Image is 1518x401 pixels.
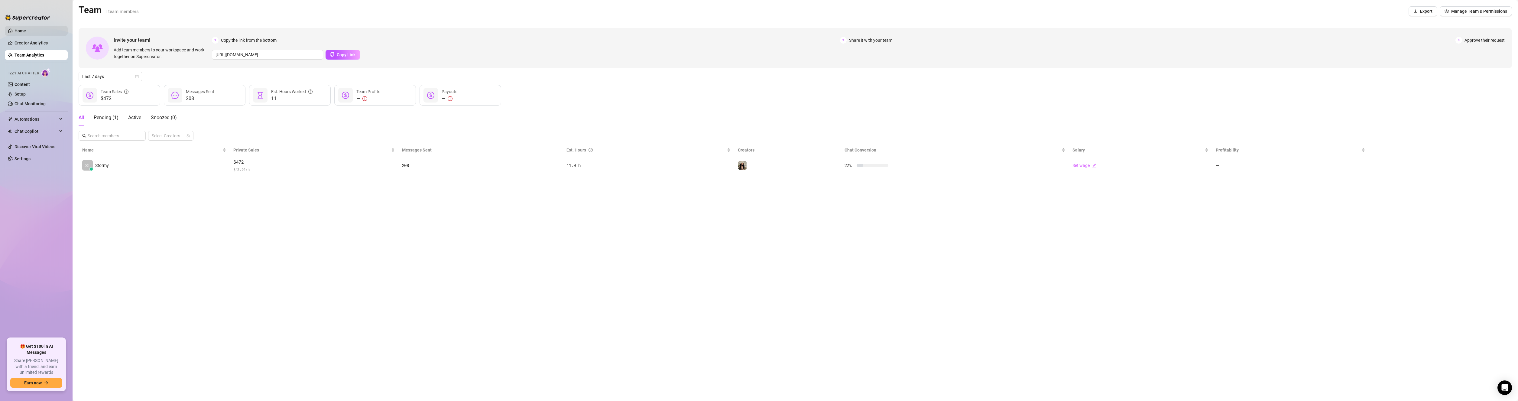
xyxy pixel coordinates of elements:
span: Chat Conversion [845,148,876,152]
span: Messages Sent [186,89,214,94]
a: Set wageedit [1072,163,1096,168]
span: Invite your team! [114,36,212,44]
span: Add team members to your workspace and work together on Supercreator. [114,47,209,60]
span: Messages Sent [402,148,432,152]
img: logo-BBDzfeDw.svg [5,15,50,21]
div: — [442,95,457,102]
span: Izzy AI Chatter [8,70,39,76]
div: 11.0 h [566,162,731,169]
span: Copy Link [337,52,355,57]
span: Chat Copilot [15,126,57,136]
span: 208 [186,95,214,102]
span: $472 [101,95,128,102]
input: Search members [88,132,137,139]
th: Creators [734,144,841,156]
span: 1 team members [105,9,139,14]
span: dollar-circle [427,92,434,99]
div: — [356,95,380,102]
span: Private Sales [233,148,259,152]
td: — [1212,156,1369,175]
span: 2 [840,37,847,44]
span: arrow-right [44,381,48,385]
span: dollar-circle [86,92,93,99]
div: All [79,114,84,121]
div: Open Intercom Messenger [1497,380,1512,395]
span: copy [330,52,334,57]
span: Snoozed ( 0 ) [151,115,177,120]
span: Payouts [442,89,457,94]
span: Stormy [95,162,109,169]
span: Active [128,115,141,120]
a: Setup [15,92,26,96]
img: Chat Copilot [8,129,12,133]
span: 22 % [845,162,854,169]
th: Name [79,144,230,156]
span: Salary [1072,148,1085,152]
span: search [82,134,86,138]
span: setting [1445,9,1449,13]
span: thunderbolt [8,117,13,122]
span: message [171,92,179,99]
span: question-circle [308,88,313,95]
div: Team Sales [101,88,128,95]
span: Last 7 days [82,72,138,81]
span: download [1413,9,1418,13]
span: Export [1420,9,1432,14]
a: Team Analytics [15,53,44,57]
button: Export [1409,6,1437,16]
span: 3 [1455,37,1462,44]
a: Content [15,82,30,87]
div: Est. Hours [566,147,726,153]
a: Chat Monitoring [15,101,46,106]
span: 🎁 Get $100 in AI Messages [10,344,62,355]
img: Stormy [738,161,747,170]
h2: Team [79,4,139,16]
span: team [187,134,190,138]
span: edit [1092,163,1096,168]
a: Settings [15,156,31,161]
a: Discover Viral Videos [15,144,55,149]
span: ST [85,162,90,169]
a: Home [15,28,26,33]
span: $ 42.91 /h [233,166,395,172]
span: dollar-circle [342,92,349,99]
span: question-circle [589,147,593,153]
span: Approve their request [1464,37,1505,44]
div: Pending ( 1 ) [94,114,118,121]
span: exclamation-circle [448,96,452,101]
span: calendar [135,75,139,78]
span: info-circle [124,88,128,95]
span: Copy the link from the bottom [221,37,277,44]
img: AI Chatter [41,68,51,77]
button: Copy Link [326,50,360,60]
button: Manage Team & Permissions [1440,6,1512,16]
span: Automations [15,114,57,124]
span: Name [82,147,221,153]
span: Profitability [1216,148,1239,152]
span: Share it with your team [849,37,892,44]
span: hourglass [257,92,264,99]
span: exclamation-circle [362,96,367,101]
span: Team Profits [356,89,380,94]
div: Est. Hours Worked [271,88,313,95]
span: $472 [233,158,395,166]
span: Share [PERSON_NAME] with a friend, and earn unlimited rewards [10,358,62,376]
div: 208 [402,162,559,169]
button: Earn nowarrow-right [10,378,62,388]
a: Creator Analytics [15,38,63,48]
span: Manage Team & Permissions [1451,9,1507,14]
span: 11 [271,95,313,102]
span: 1 [212,37,219,44]
span: Earn now [24,380,42,385]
